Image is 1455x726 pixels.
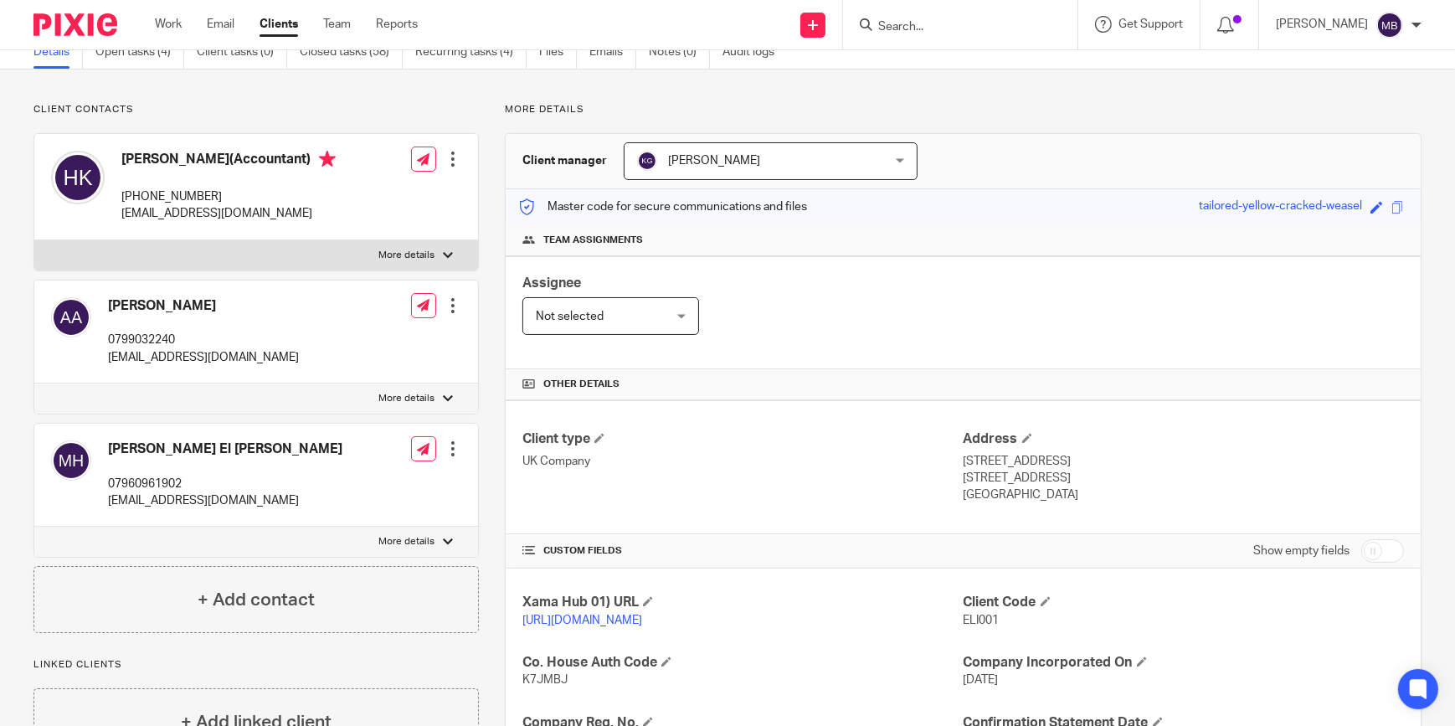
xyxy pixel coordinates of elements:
[522,453,963,470] p: UK Company
[964,654,1404,672] h4: Company Incorporated On
[51,151,105,204] img: svg%3E
[649,36,710,69] a: Notes (0)
[108,440,342,458] h4: [PERSON_NAME] El [PERSON_NAME]
[108,332,299,348] p: 0799032240
[33,13,117,36] img: Pixie
[155,16,182,33] a: Work
[378,249,434,262] p: More details
[964,674,999,686] span: [DATE]
[543,378,620,391] span: Other details
[964,615,1000,626] span: ELI001
[1376,12,1403,39] img: svg%3E
[1199,198,1362,217] div: tailored-yellow-cracked-weasel
[378,535,434,548] p: More details
[522,152,607,169] h3: Client manager
[378,392,434,405] p: More details
[1276,16,1368,33] p: [PERSON_NAME]
[722,36,787,69] a: Audit logs
[376,16,418,33] a: Reports
[522,615,642,626] a: [URL][DOMAIN_NAME]
[108,349,299,366] p: [EMAIL_ADDRESS][DOMAIN_NAME]
[536,311,604,322] span: Not selected
[522,674,568,686] span: K7JMBJ
[877,20,1027,35] input: Search
[637,151,657,171] img: svg%3E
[539,36,577,69] a: Files
[108,476,342,492] p: 07960961902
[964,470,1404,487] p: [STREET_ADDRESS]
[522,594,963,611] h4: Xama Hub 01) URL
[33,658,479,672] p: Linked clients
[589,36,636,69] a: Emails
[121,151,336,172] h4: [PERSON_NAME](Accountant)
[95,36,184,69] a: Open tasks (4)
[1253,543,1350,559] label: Show empty fields
[522,276,581,290] span: Assignee
[505,103,1422,116] p: More details
[207,16,234,33] a: Email
[33,36,83,69] a: Details
[121,188,336,205] p: [PHONE_NUMBER]
[197,36,287,69] a: Client tasks (0)
[323,16,351,33] a: Team
[964,594,1404,611] h4: Client Code
[668,155,760,167] span: [PERSON_NAME]
[319,151,336,167] i: Primary
[522,430,963,448] h4: Client type
[964,453,1404,470] p: [STREET_ADDRESS]
[121,205,336,222] p: [EMAIL_ADDRESS][DOMAIN_NAME]
[300,36,403,69] a: Closed tasks (58)
[415,36,527,69] a: Recurring tasks (4)
[522,654,963,672] h4: Co. House Auth Code
[964,430,1404,448] h4: Address
[260,16,298,33] a: Clients
[543,234,643,247] span: Team assignments
[522,544,963,558] h4: CUSTOM FIELDS
[51,297,91,337] img: svg%3E
[33,103,479,116] p: Client contacts
[198,587,315,613] h4: + Add contact
[518,198,807,215] p: Master code for secure communications and files
[51,440,91,481] img: svg%3E
[108,297,299,315] h4: [PERSON_NAME]
[108,492,342,509] p: [EMAIL_ADDRESS][DOMAIN_NAME]
[964,487,1404,503] p: [GEOGRAPHIC_DATA]
[1118,18,1183,30] span: Get Support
